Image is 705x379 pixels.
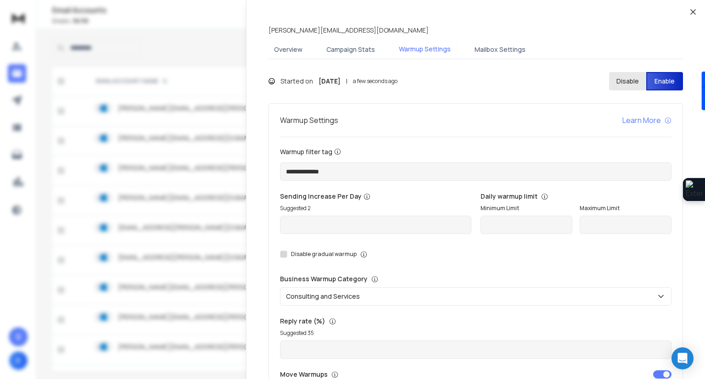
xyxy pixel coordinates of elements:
label: Maximum Limit [580,205,671,212]
label: Disable gradual warmup [291,251,357,258]
h1: Warmup Settings [280,115,338,126]
p: Suggested 2 [280,205,471,212]
span: a few seconds ago [353,78,397,85]
label: Warmup filter tag [280,148,671,155]
div: Open Intercom Messenger [671,347,694,369]
button: Campaign Stats [321,39,380,60]
a: Learn More [622,115,671,126]
button: Mailbox Settings [469,39,531,60]
p: Suggested 35 [280,329,671,337]
span: | [346,77,347,86]
p: Reply rate (%) [280,317,671,326]
p: [PERSON_NAME][EMAIL_ADDRESS][DOMAIN_NAME] [269,26,429,35]
button: Disable [609,72,646,90]
p: Consulting and Services [286,292,364,301]
button: Enable [646,72,683,90]
div: Started on [269,77,397,86]
p: Business Warmup Category [280,274,671,284]
label: Minimum Limit [481,205,572,212]
img: Extension Icon [686,180,702,199]
button: Overview [269,39,308,60]
p: Move Warmups [280,370,473,379]
p: Sending Increase Per Day [280,192,471,201]
p: Daily warmup limit [481,192,672,201]
button: DisableEnable [609,72,683,90]
button: Warmup Settings [393,39,456,60]
strong: [DATE] [319,77,341,86]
